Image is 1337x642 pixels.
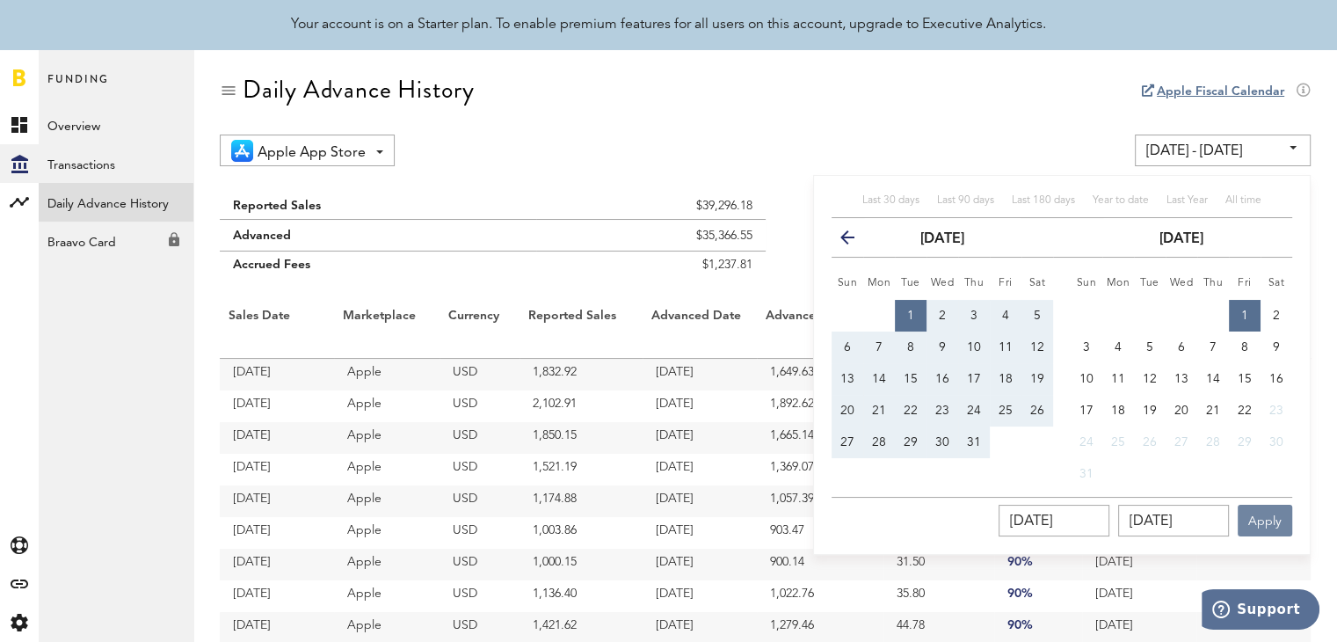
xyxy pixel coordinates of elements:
[926,332,958,363] button: 9
[863,332,895,363] button: 7
[1269,373,1283,385] span: 16
[872,373,886,385] span: 14
[1261,332,1292,363] button: 9
[757,580,883,612] td: 1,022.76
[220,390,334,422] td: [DATE]
[1029,278,1046,288] small: Saturday
[1021,300,1053,332] button: 5
[520,454,643,485] td: 1,521.19
[757,454,883,485] td: 1,369.07
[1238,278,1252,288] small: Friday
[1261,363,1292,395] button: 16
[1102,427,1134,458] button: 25
[1111,436,1125,449] span: 25
[1170,278,1194,288] small: Wednesday
[999,278,1013,288] small: Friday
[1079,405,1094,417] span: 17
[1178,341,1185,354] span: 6
[967,341,981,354] span: 10
[39,222,193,253] div: Braavo Card
[520,580,643,612] td: 1,136.40
[1071,395,1102,427] button: 17
[1146,341,1153,354] span: 5
[964,278,985,288] small: Thursday
[334,454,440,485] td: Apple
[1134,332,1166,363] button: 5
[1197,427,1229,458] button: 28
[643,422,757,454] td: [DATE]
[994,580,1082,612] td: 90%
[643,549,757,580] td: [DATE]
[863,395,895,427] button: 21
[1002,310,1009,322] span: 4
[838,278,858,288] small: Sunday
[1166,363,1197,395] button: 13
[39,144,193,183] a: Transactions
[832,332,863,363] button: 6
[1143,405,1157,417] span: 19
[757,304,883,359] th: Advanced Sales
[920,232,964,246] strong: [DATE]
[999,405,1013,417] span: 25
[958,427,990,458] button: 31
[926,427,958,458] button: 30
[520,359,643,390] td: 1,832.92
[220,517,334,549] td: [DATE]
[872,405,886,417] span: 21
[1021,395,1053,427] button: 26
[1034,310,1041,322] span: 5
[994,549,1082,580] td: 90%
[1082,580,1196,612] td: [DATE]
[1174,373,1188,385] span: 13
[999,341,1013,354] span: 11
[1261,300,1292,332] button: 2
[1202,589,1319,633] iframe: Opens a widget where you can find more information
[643,454,757,485] td: [DATE]
[901,278,920,288] small: Tuesday
[935,436,949,449] span: 30
[1229,363,1261,395] button: 15
[967,373,981,385] span: 17
[1071,458,1102,490] button: 31
[1261,427,1292,458] button: 30
[926,363,958,395] button: 16
[440,359,520,390] td: USD
[440,580,520,612] td: USD
[895,300,926,332] button: 1
[926,395,958,427] button: 23
[904,405,918,417] span: 22
[47,69,109,106] span: Funding
[1102,332,1134,363] button: 4
[334,359,440,390] td: Apple
[1238,373,1252,385] span: 15
[220,359,334,390] td: [DATE]
[1134,363,1166,395] button: 12
[907,341,914,354] span: 8
[334,517,440,549] td: Apple
[931,278,955,288] small: Wednesday
[643,517,757,549] td: [DATE]
[1071,363,1102,395] button: 10
[220,549,334,580] td: [DATE]
[440,454,520,485] td: USD
[1206,436,1220,449] span: 28
[1030,341,1044,354] span: 12
[520,549,643,580] td: 1,000.15
[1118,505,1229,536] input: __/__/____
[1079,373,1094,385] span: 10
[440,422,520,454] td: USD
[863,363,895,395] button: 14
[958,395,990,427] button: 24
[334,422,440,454] td: Apple
[862,195,919,206] span: Last 30 days
[520,422,643,454] td: 1,850.15
[520,517,643,549] td: 1,003.86
[868,278,891,288] small: Monday
[757,390,883,422] td: 1,892.62
[757,359,883,390] td: 1,649.63
[1134,427,1166,458] button: 26
[1140,278,1159,288] small: Tuesday
[937,195,994,206] span: Last 90 days
[990,395,1021,427] button: 25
